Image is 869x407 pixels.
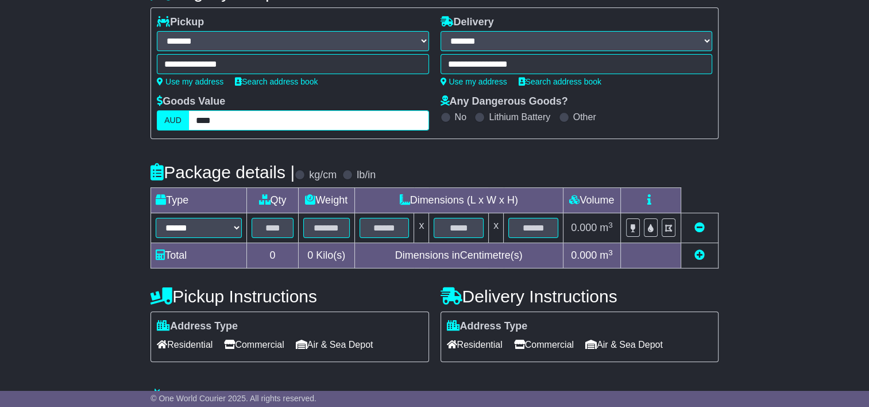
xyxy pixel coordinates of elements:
span: m [600,249,613,261]
td: x [489,213,504,243]
td: Qty [247,188,299,213]
span: Air & Sea Depot [585,336,663,354]
a: Add new item [694,249,705,261]
h4: Delivery Instructions [441,287,719,306]
td: Weight [298,188,354,213]
td: Total [151,243,247,268]
label: Any Dangerous Goods? [441,95,568,108]
span: m [600,222,613,233]
sup: 3 [608,248,613,257]
h4: Pickup Instructions [150,287,428,306]
sup: 3 [608,221,613,229]
span: Air & Sea Depot [296,336,373,354]
a: Search address book [519,77,601,86]
span: Residential [447,336,503,354]
span: 0 [307,249,313,261]
td: Dimensions in Centimetre(s) [354,243,563,268]
label: AUD [157,110,189,130]
td: Dimensions (L x W x H) [354,188,563,213]
a: Search address book [235,77,318,86]
label: Goods Value [157,95,225,108]
h4: Package details | [150,163,295,182]
h4: Warranty & Insurance [150,388,719,407]
label: No [455,112,466,122]
td: 0 [247,243,299,268]
span: Residential [157,336,213,354]
label: Pickup [157,16,204,29]
span: Commercial [514,336,574,354]
a: Remove this item [694,222,705,233]
span: © One World Courier 2025. All rights reserved. [150,394,316,403]
label: Address Type [447,320,528,333]
td: Kilo(s) [298,243,354,268]
label: Delivery [441,16,494,29]
span: Commercial [224,336,284,354]
a: Use my address [157,77,223,86]
td: Volume [563,188,620,213]
label: Lithium Battery [489,112,550,122]
label: kg/cm [309,169,337,182]
td: x [414,213,429,243]
a: Use my address [441,77,507,86]
label: lb/in [357,169,376,182]
span: 0.000 [571,222,597,233]
label: Other [573,112,596,122]
span: 0.000 [571,249,597,261]
label: Address Type [157,320,238,333]
td: Type [151,188,247,213]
